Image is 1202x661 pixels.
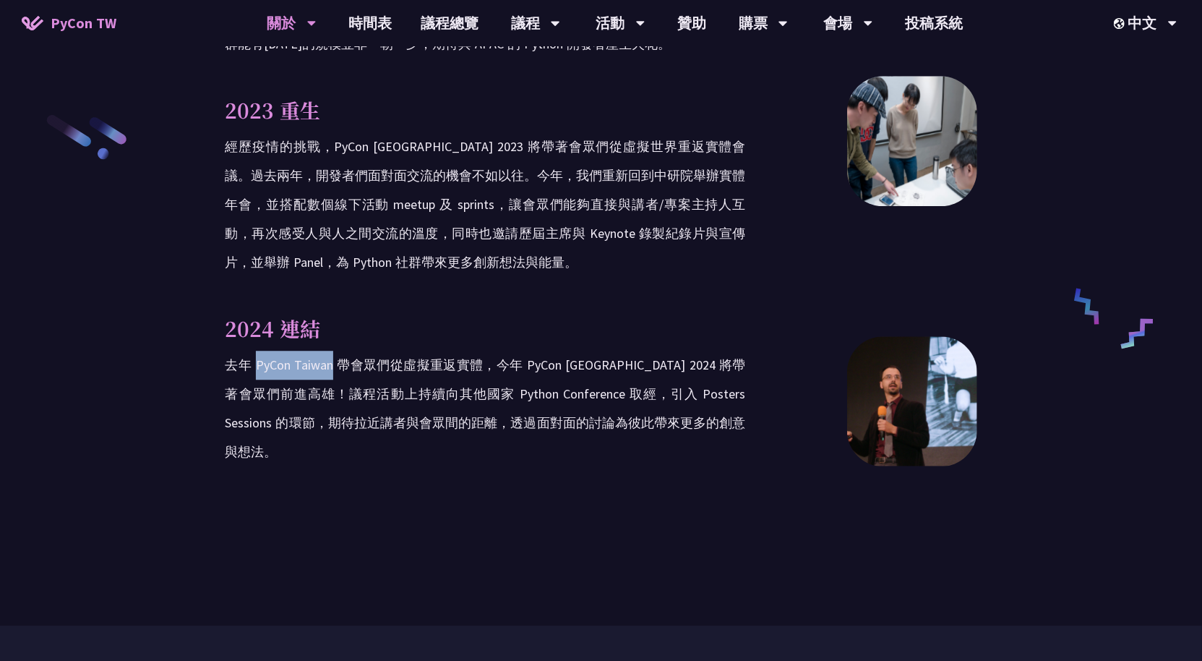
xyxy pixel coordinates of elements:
p: 2024 連結 [226,313,746,344]
p: 去年 PyCon Taiwan 帶會眾們從虛擬重返實體，今年 PyCon [GEOGRAPHIC_DATA] 2024 將帶著會眾們前進高雄！議程活動上持續向其他國家 Python Confer... [226,351,746,466]
p: 經歷疫情的挑戰，PyCon [GEOGRAPHIC_DATA] 2023 將帶著會眾們從虛擬世界重返實體會議。過去兩年，開發者們面對面交流的機會不如以往。今年，我們重新回到中研院舉辦實體年會，並... [226,132,746,277]
p: 2023 重生 [226,95,746,125]
img: Locale Icon [1114,18,1128,29]
img: Home icon of PyCon TW 2025 [22,16,43,30]
a: PyCon TW [7,5,131,41]
span: PyCon TW [51,12,116,34]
